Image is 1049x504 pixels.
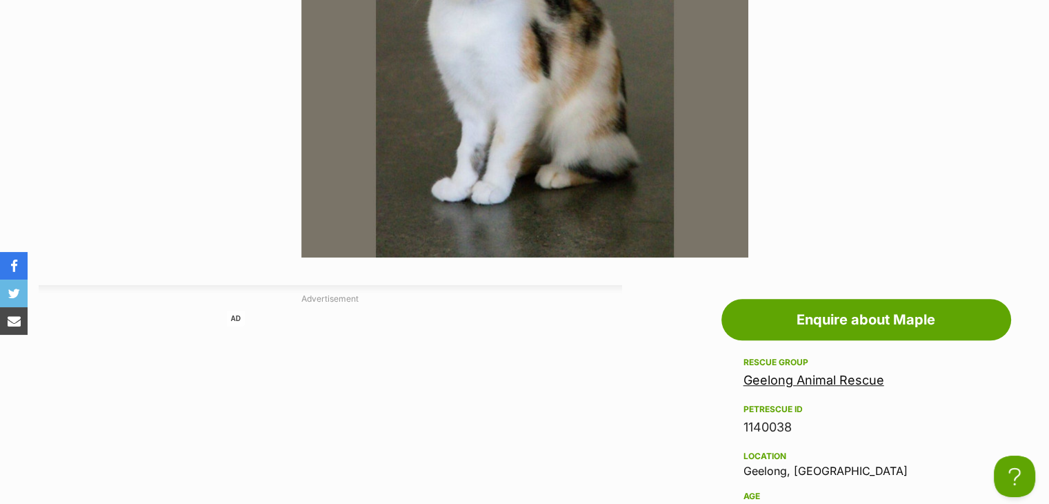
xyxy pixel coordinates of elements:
div: Age [743,491,989,502]
div: PetRescue ID [743,404,989,415]
div: Location [743,451,989,462]
div: Rescue group [743,357,989,368]
span: AD [227,311,245,327]
div: Geelong, [GEOGRAPHIC_DATA] [743,448,989,477]
a: Geelong Animal Rescue [743,373,884,387]
iframe: Help Scout Beacon - Open [994,456,1035,497]
a: Enquire about Maple [721,299,1011,340]
div: 1140038 [743,418,989,437]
